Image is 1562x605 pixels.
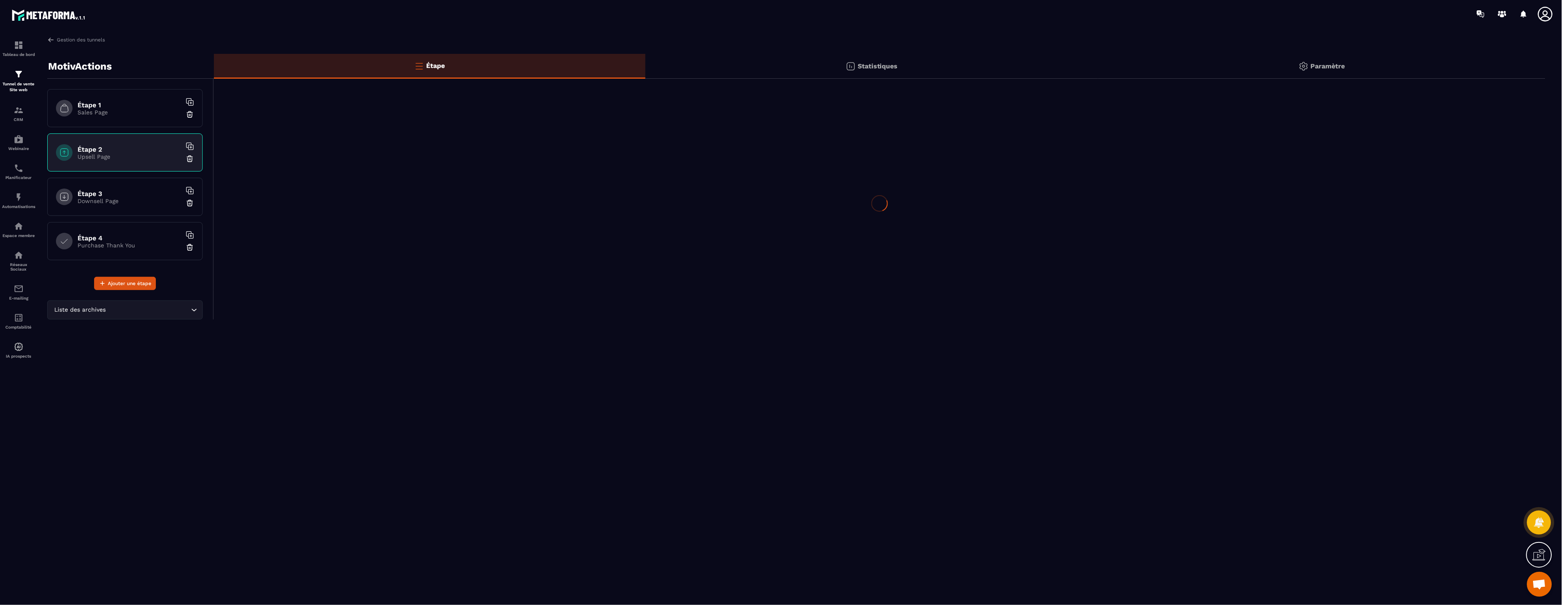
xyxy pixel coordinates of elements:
[2,63,35,99] a: formationformationTunnel de vente Site web
[186,155,194,163] img: trash
[186,243,194,252] img: trash
[14,134,24,144] img: automations
[14,105,24,115] img: formation
[14,40,24,50] img: formation
[2,52,35,57] p: Tableau de bord
[94,277,156,290] button: Ajouter une étape
[47,36,55,44] img: arrow
[2,278,35,307] a: emailemailE-mailing
[2,128,35,157] a: automationsautomationsWebinaire
[2,146,35,151] p: Webinaire
[186,110,194,119] img: trash
[426,62,445,70] p: Étape
[1299,61,1309,71] img: setting-gr.5f69749f.svg
[108,279,151,288] span: Ajouter une étape
[78,109,181,116] p: Sales Page
[2,99,35,128] a: formationformationCRM
[14,313,24,323] img: accountant
[108,305,189,315] input: Search for option
[1311,62,1345,70] p: Paramètre
[78,242,181,249] p: Purchase Thank You
[2,296,35,300] p: E-mailing
[2,175,35,180] p: Planificateur
[414,61,424,71] img: bars-o.4a397970.svg
[1527,572,1552,597] div: Ouvrir le chat
[53,305,108,315] span: Liste des archives
[14,69,24,79] img: formation
[846,61,856,71] img: stats.20deebd0.svg
[2,34,35,63] a: formationformationTableau de bord
[2,233,35,238] p: Espace membre
[858,62,898,70] p: Statistiques
[2,81,35,93] p: Tunnel de vente Site web
[2,215,35,244] a: automationsautomationsEspace membre
[48,58,112,75] p: MotivActions
[14,163,24,173] img: scheduler
[78,145,181,153] h6: Étape 2
[14,192,24,202] img: automations
[186,199,194,207] img: trash
[2,204,35,209] p: Automatisations
[14,250,24,260] img: social-network
[14,221,24,231] img: automations
[12,7,86,22] img: logo
[78,190,181,198] h6: Étape 3
[2,157,35,186] a: schedulerschedulerPlanificateur
[2,354,35,358] p: IA prospects
[14,284,24,294] img: email
[2,307,35,336] a: accountantaccountantComptabilité
[47,300,203,319] div: Search for option
[2,117,35,122] p: CRM
[78,153,181,160] p: Upsell Page
[2,325,35,329] p: Comptabilité
[2,186,35,215] a: automationsautomationsAutomatisations
[78,101,181,109] h6: Étape 1
[2,262,35,271] p: Réseaux Sociaux
[14,342,24,352] img: automations
[47,36,105,44] a: Gestion des tunnels
[78,198,181,204] p: Downsell Page
[78,234,181,242] h6: Étape 4
[2,244,35,278] a: social-networksocial-networkRéseaux Sociaux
